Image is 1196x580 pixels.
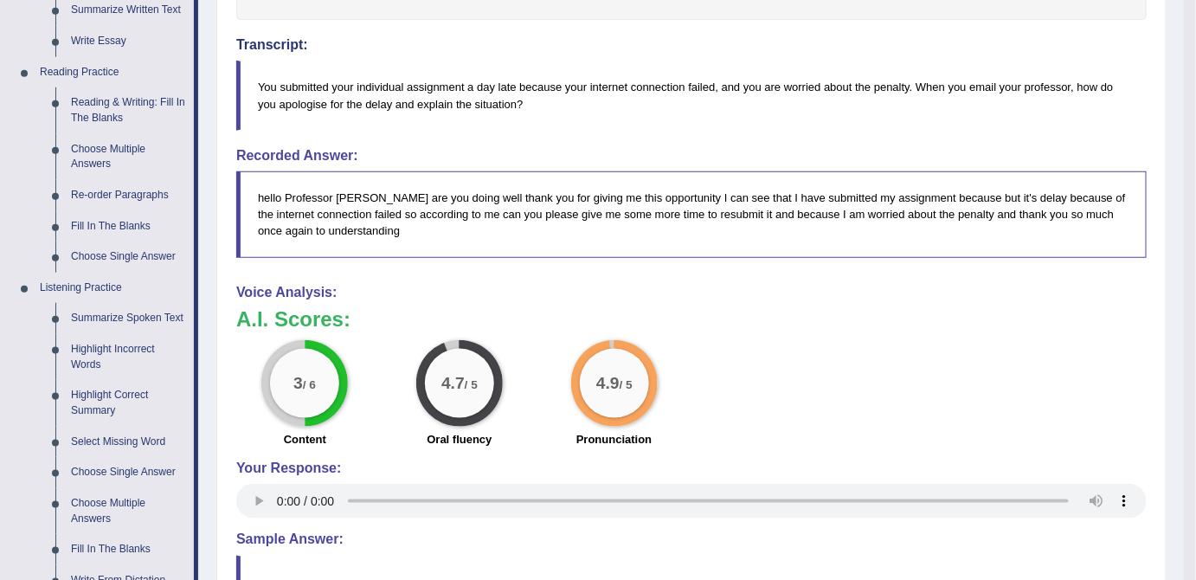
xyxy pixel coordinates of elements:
[441,373,465,392] big: 4.7
[32,57,194,88] a: Reading Practice
[427,431,492,448] label: Oral fluency
[465,378,478,391] small: / 5
[63,488,194,534] a: Choose Multiple Answers
[63,303,194,334] a: Summarize Spoken Text
[236,171,1147,257] blockquote: hello Professor [PERSON_NAME] are you doing well thank you for giving me this opportunity I can s...
[236,532,1147,547] h4: Sample Answer:
[293,373,303,392] big: 3
[303,378,316,391] small: / 6
[32,273,194,304] a: Listening Practice
[236,148,1147,164] h4: Recorded Answer:
[236,307,350,331] b: A.I. Scores:
[236,461,1147,476] h4: Your Response:
[63,534,194,565] a: Fill In The Blanks
[63,457,194,488] a: Choose Single Answer
[236,285,1147,300] h4: Voice Analysis:
[63,26,194,57] a: Write Essay
[596,373,620,392] big: 4.9
[63,427,194,458] a: Select Missing Word
[63,180,194,211] a: Re-order Paragraphs
[63,211,194,242] a: Fill In The Blanks
[619,378,632,391] small: / 5
[63,242,194,273] a: Choose Single Answer
[63,134,194,180] a: Choose Multiple Answers
[576,431,652,448] label: Pronunciation
[63,334,194,380] a: Highlight Incorrect Words
[236,61,1147,130] blockquote: You submitted your individual assignment a day late because your internet connection failed, and ...
[63,87,194,133] a: Reading & Writing: Fill In The Blanks
[63,380,194,426] a: Highlight Correct Summary
[284,431,326,448] label: Content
